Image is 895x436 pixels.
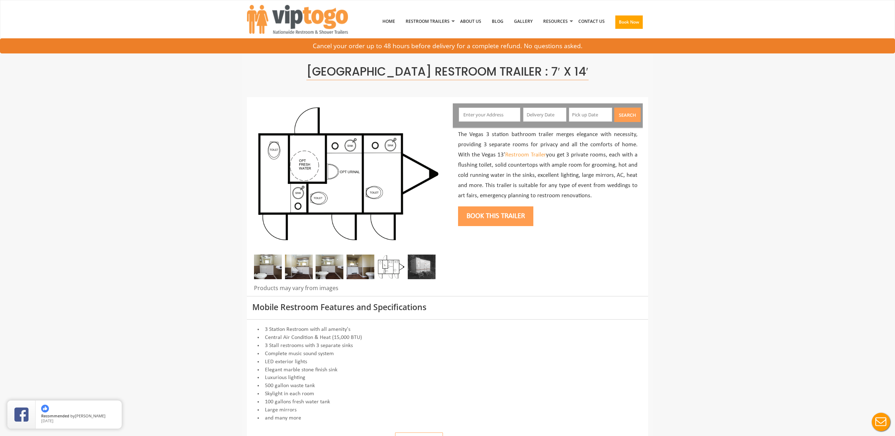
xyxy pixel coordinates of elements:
li: Skylight in each room [252,390,643,398]
li: Luxurious lighting [252,374,643,382]
li: Elegant marble stone finish sink [252,366,643,374]
a: Book Now [610,3,648,44]
input: Delivery Date [523,108,566,122]
button: Book this trailer [458,206,533,226]
li: 500 gallon waste tank [252,382,643,390]
li: 100 gallons fresh water tank [252,398,643,406]
img: Side view of three station restroom trailer with three separate doors with signs [408,255,436,279]
li: 3 Stall restrooms with 3 separate sinks [252,342,643,350]
a: Resources [538,3,573,40]
a: Home [377,3,400,40]
a: Gallery [509,3,538,40]
button: Live Chat [867,408,895,436]
span: by [41,414,116,419]
li: 3 Station Restroom with all amenity's [252,326,643,334]
img: 3 Station 02 [316,255,343,279]
a: Restroom Trailers [400,3,455,40]
button: Book Now [615,15,643,29]
span: [GEOGRAPHIC_DATA] Restroom Trailer : 7′ x 14′ [306,63,588,80]
img: VIPTOGO [247,5,348,34]
img: 3 Station 01 [347,255,374,279]
li: Complete music sound system [252,350,643,358]
span: [PERSON_NAME] [75,413,106,418]
a: About Us [455,3,487,40]
li: LED exterior lights [252,358,643,366]
li: Central Air Condition & Heat (15,000 BTU) [252,334,643,342]
img: 3 station 03 [285,255,313,279]
div: Products may vary from images [252,284,442,296]
p: The Vegas 3 station bathroom trailer merges elegance with necessity, providing 3 separate rooms f... [458,130,637,201]
li: and many more [252,414,643,422]
a: Contact Us [573,3,610,40]
img: Side view of three station restroom trailer with three separate doors with signs [252,103,442,244]
img: Zoomed out full inside view of restroom station with a stall, a mirror, tissue holder and a sink [254,255,282,279]
a: Blog [487,3,509,40]
img: Floor Plan of 3 station restroom with sink and toilet [377,255,405,279]
img: Review Rating [14,408,28,422]
h3: Mobile Restroom Features and Specifications [252,303,643,312]
img: thumbs up icon [41,405,49,412]
span: [DATE] [41,418,53,423]
input: Pick up Date [569,108,612,122]
span: Recommended [41,413,69,418]
li: Large mirrors [252,406,643,414]
a: Restroom Trailer [505,152,546,158]
button: Search [614,108,641,122]
input: Enter your Address [459,108,521,122]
